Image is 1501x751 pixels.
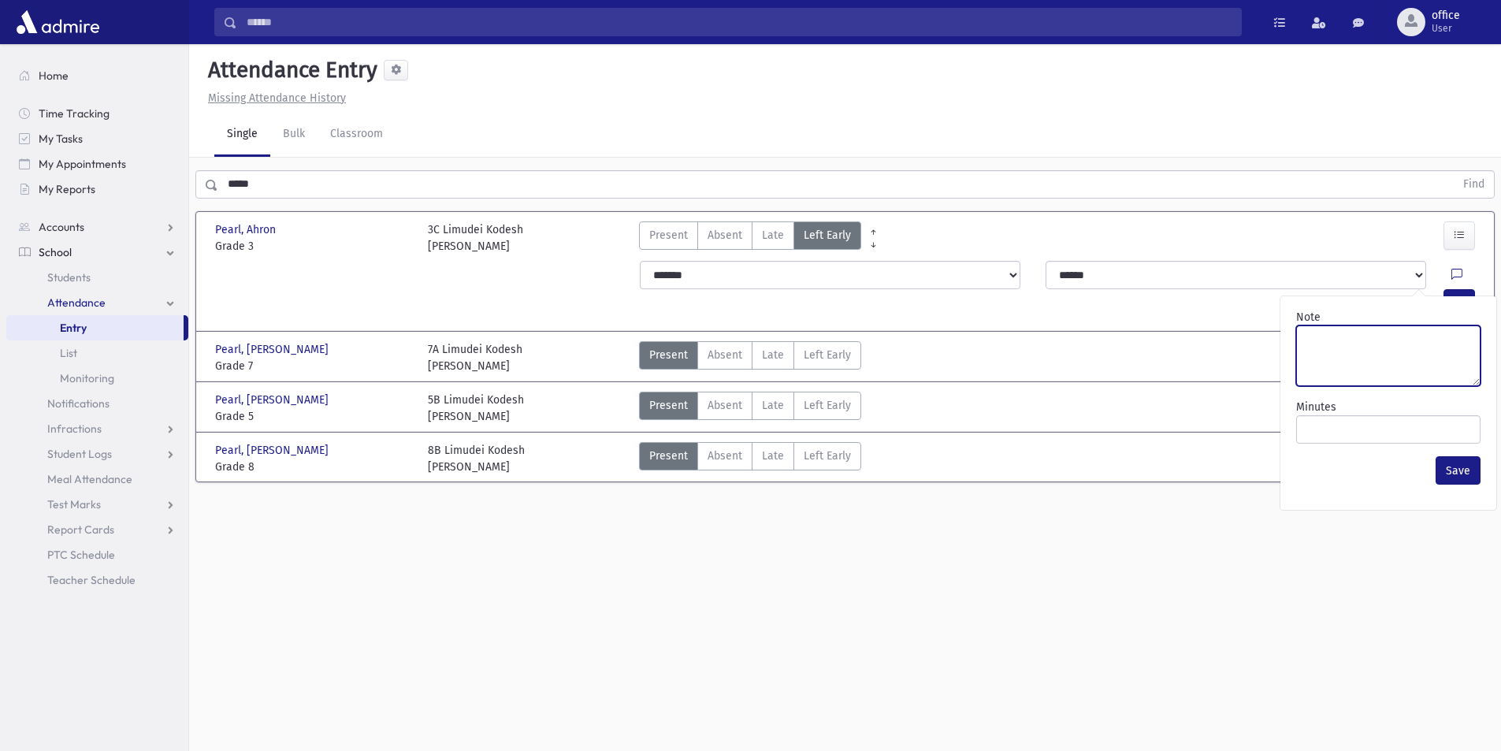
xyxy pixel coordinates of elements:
[1296,399,1336,415] label: Minutes
[214,113,270,157] a: Single
[215,238,412,255] span: Grade 3
[639,392,861,425] div: AttTypes
[215,341,332,358] span: Pearl, [PERSON_NAME]
[6,492,188,517] a: Test Marks
[1296,309,1321,325] label: Note
[804,448,851,464] span: Left Early
[708,448,742,464] span: Absent
[649,448,688,464] span: Present
[804,347,851,363] span: Left Early
[215,358,412,374] span: Grade 7
[39,132,83,146] span: My Tasks
[318,113,396,157] a: Classroom
[762,227,784,244] span: Late
[804,397,851,414] span: Left Early
[1436,456,1481,485] button: Save
[6,101,188,126] a: Time Tracking
[6,567,188,593] a: Teacher Schedule
[215,392,332,408] span: Pearl, [PERSON_NAME]
[47,497,101,511] span: Test Marks
[639,341,861,374] div: AttTypes
[237,8,1241,36] input: Search
[649,397,688,414] span: Present
[6,366,188,391] a: Monitoring
[6,63,188,88] a: Home
[47,472,132,486] span: Meal Attendance
[428,221,523,255] div: 3C Limudei Kodesh [PERSON_NAME]
[708,227,742,244] span: Absent
[39,182,95,196] span: My Reports
[202,57,377,84] h5: Attendance Entry
[6,214,188,240] a: Accounts
[215,221,279,238] span: Pearl, Ahron
[762,397,784,414] span: Late
[6,340,188,366] a: List
[649,347,688,363] span: Present
[708,397,742,414] span: Absent
[13,6,103,38] img: AdmirePro
[47,447,112,461] span: Student Logs
[39,220,84,234] span: Accounts
[6,315,184,340] a: Entry
[6,151,188,177] a: My Appointments
[215,408,412,425] span: Grade 5
[762,347,784,363] span: Late
[215,442,332,459] span: Pearl, [PERSON_NAME]
[762,448,784,464] span: Late
[60,346,77,360] span: List
[6,467,188,492] a: Meal Attendance
[6,542,188,567] a: PTC Schedule
[39,69,69,83] span: Home
[208,91,346,105] u: Missing Attendance History
[6,265,188,290] a: Students
[47,573,136,587] span: Teacher Schedule
[639,442,861,475] div: AttTypes
[6,517,188,542] a: Report Cards
[47,522,114,537] span: Report Cards
[6,290,188,315] a: Attendance
[1432,22,1460,35] span: User
[39,106,110,121] span: Time Tracking
[649,227,688,244] span: Present
[6,441,188,467] a: Student Logs
[804,227,851,244] span: Left Early
[428,341,522,374] div: 7A Limudei Kodesh [PERSON_NAME]
[1454,171,1494,198] button: Find
[47,548,115,562] span: PTC Schedule
[428,442,525,475] div: 8B Limudei Kodesh [PERSON_NAME]
[215,459,412,475] span: Grade 8
[270,113,318,157] a: Bulk
[47,270,91,284] span: Students
[6,177,188,202] a: My Reports
[6,416,188,441] a: Infractions
[47,422,102,436] span: Infractions
[202,91,346,105] a: Missing Attendance History
[639,221,861,255] div: AttTypes
[6,126,188,151] a: My Tasks
[6,240,188,265] a: School
[708,347,742,363] span: Absent
[47,396,110,411] span: Notifications
[47,296,106,310] span: Attendance
[60,371,114,385] span: Monitoring
[428,392,524,425] div: 5B Limudei Kodesh [PERSON_NAME]
[1432,9,1460,22] span: office
[6,391,188,416] a: Notifications
[39,245,72,259] span: School
[39,157,126,171] span: My Appointments
[60,321,87,335] span: Entry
